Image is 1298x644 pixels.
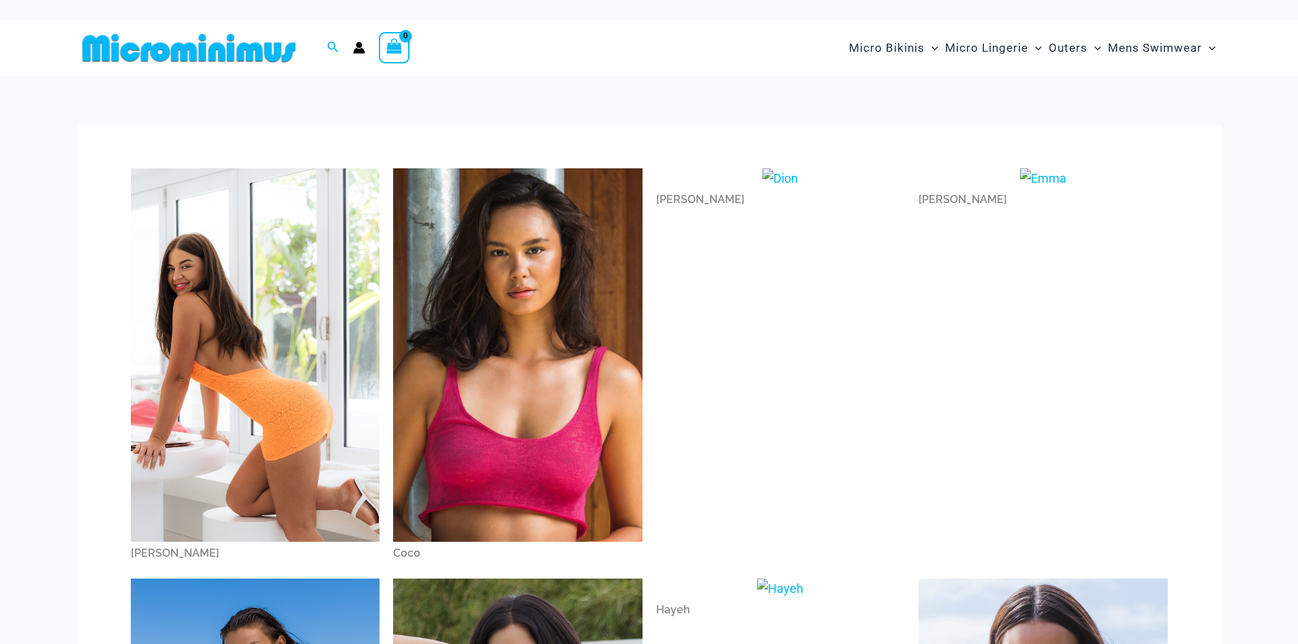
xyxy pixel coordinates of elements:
[393,542,643,565] div: Coco
[379,32,410,63] a: View Shopping Cart, empty
[1045,27,1104,69] a: OutersMenu ToggleMenu Toggle
[1028,31,1042,65] span: Menu Toggle
[353,42,365,54] a: Account icon link
[656,598,906,622] div: Hayeh
[131,168,380,542] img: Amy
[1049,31,1087,65] span: Outers
[393,168,643,542] img: Coco
[131,168,380,565] a: Amy[PERSON_NAME]
[846,27,942,69] a: Micro BikinisMenu ToggleMenu Toggle
[945,31,1028,65] span: Micro Lingerie
[77,33,301,63] img: MM SHOP LOGO FLAT
[1202,31,1216,65] span: Menu Toggle
[327,40,339,57] a: Search icon link
[131,542,380,565] div: [PERSON_NAME]
[656,579,906,622] a: HayehHayeh
[1087,31,1101,65] span: Menu Toggle
[925,31,938,65] span: Menu Toggle
[757,579,803,599] img: Hayeh
[849,31,925,65] span: Micro Bikinis
[1108,31,1202,65] span: Mens Swimwear
[918,188,1168,211] div: [PERSON_NAME]
[656,168,906,212] a: Dion[PERSON_NAME]
[1104,27,1219,69] a: Mens SwimwearMenu ToggleMenu Toggle
[942,27,1045,69] a: Micro LingerieMenu ToggleMenu Toggle
[1020,168,1066,189] img: Emma
[656,188,906,211] div: [PERSON_NAME]
[393,168,643,565] a: CocoCoco
[918,168,1168,212] a: Emma[PERSON_NAME]
[844,25,1222,71] nav: Site Navigation
[762,168,798,189] img: Dion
